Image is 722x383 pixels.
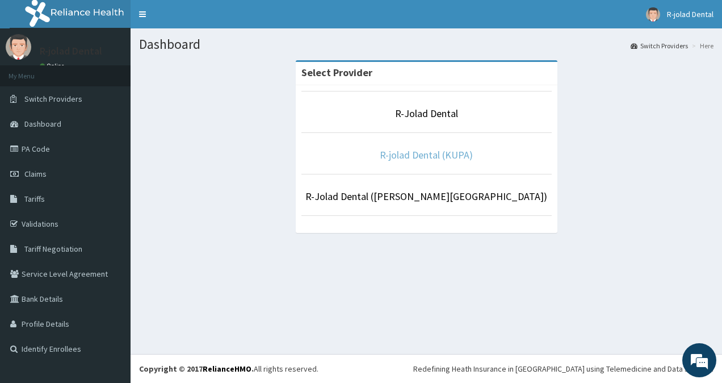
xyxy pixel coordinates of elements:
[139,37,713,52] h1: Dashboard
[203,364,251,374] a: RelianceHMO
[689,41,713,51] li: Here
[24,194,45,204] span: Tariffs
[380,148,473,161] a: R-jolad Dental (KUPA)
[301,66,372,79] strong: Select Provider
[395,107,458,120] a: R-Jolad Dental
[24,119,61,129] span: Dashboard
[131,354,722,383] footer: All rights reserved.
[646,7,660,22] img: User Image
[24,94,82,104] span: Switch Providers
[305,190,547,203] a: R-Jolad Dental ([PERSON_NAME][GEOGRAPHIC_DATA])
[24,169,47,179] span: Claims
[6,34,31,60] img: User Image
[139,364,254,374] strong: Copyright © 2017 .
[631,41,688,51] a: Switch Providers
[40,46,102,56] p: R-jolad Dental
[24,244,82,254] span: Tariff Negotiation
[667,9,713,19] span: R-jolad Dental
[40,62,67,70] a: Online
[413,363,713,374] div: Redefining Heath Insurance in [GEOGRAPHIC_DATA] using Telemedicine and Data Science!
